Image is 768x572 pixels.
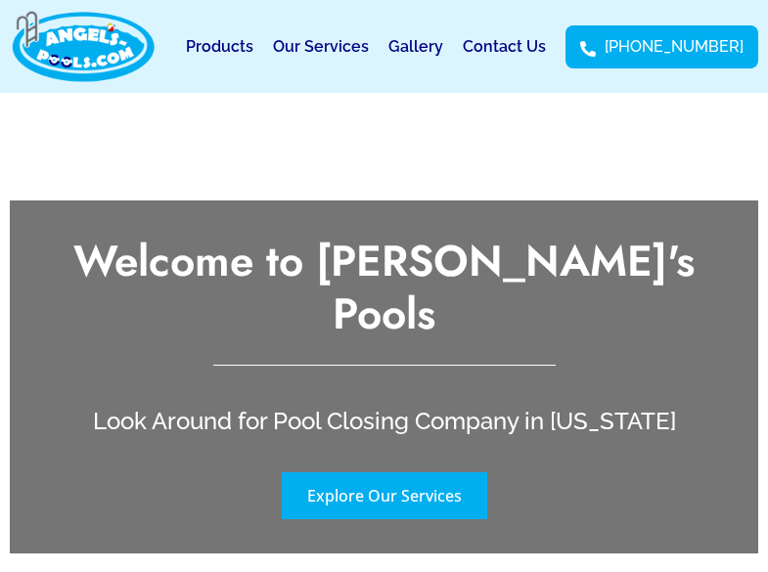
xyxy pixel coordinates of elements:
[186,24,546,69] nav: Menu
[307,488,462,504] span: Explore Our Services
[388,24,443,69] a: Gallery
[580,35,744,59] a: [PHONE_NUMBER]
[282,472,487,519] a: Explore Our Services
[44,235,724,340] h1: Welcome to [PERSON_NAME]'s Pools
[273,24,369,69] a: Our Services
[44,410,724,433] h2: Look Around for Pool Closing Company in [US_STATE]
[600,35,744,59] span: [PHONE_NUMBER]
[463,24,546,69] a: Contact Us
[186,24,253,69] a: Products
